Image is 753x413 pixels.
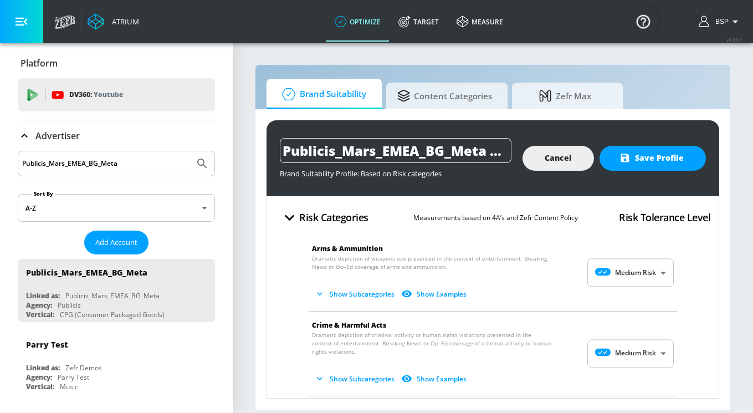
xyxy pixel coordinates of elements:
[275,205,373,231] button: Risk Categories
[399,370,471,388] button: Show Examples
[299,210,368,225] h4: Risk Categories
[413,212,578,223] p: Measurements based on 4A’s and Zefr Content Policy
[448,2,512,42] a: measure
[84,231,148,254] button: Add Account
[312,370,399,388] button: Show Subcategories
[711,18,729,26] span: login as: bsp_linking@zefr.com
[278,81,366,108] span: Brand Suitability
[312,331,553,356] span: Dramatic depiction of criminal activity or human rights violations presented in the context of en...
[18,194,215,222] div: A-Z
[26,373,52,382] div: Agency:
[190,151,214,176] button: Submit Search
[545,151,572,165] span: Cancel
[628,6,659,37] button: Open Resource Center
[94,89,123,100] p: Youtube
[312,254,553,271] span: Dramatic depiction of weapons use presented in the context of entertainment. Breaking News or Op–...
[18,259,215,322] div: Publicis_Mars_EMEA_BG_MetaLinked as:Publicis_Mars_EMEA_BG_MetaAgency:PublicisVertical:CPG (Consum...
[26,300,52,310] div: Agency:
[58,373,89,382] div: Parry Test
[397,83,492,109] span: Content Categories
[32,190,55,197] label: Sort By
[523,146,594,171] button: Cancel
[18,48,215,79] div: Platform
[390,2,448,42] a: Target
[399,285,471,303] button: Show Examples
[21,57,58,69] p: Platform
[35,130,80,142] p: Advertiser
[312,320,386,330] span: Crime & Harmful Acts
[18,78,215,111] div: DV360: Youtube
[280,163,511,179] div: Brand Suitability Profile: Based on Risk categories
[65,363,102,373] div: Zefr Demos
[622,151,684,165] span: Save Profile
[312,244,383,253] span: Arms & Ammunition
[699,15,742,28] button: BSP
[26,363,60,373] div: Linked as:
[60,310,165,319] div: CPG (Consumer Packaged Goods)
[600,146,706,171] button: Save Profile
[312,285,399,303] button: Show Subcategories
[18,120,215,151] div: Advertiser
[615,268,656,278] p: Medium Risk
[26,310,54,319] div: Vertical:
[615,349,656,359] p: Medium Risk
[26,267,147,278] div: Publicis_Mars_EMEA_BG_Meta
[18,331,215,394] div: Parry TestLinked as:Zefr DemosAgency:Parry TestVertical:Music
[326,2,390,42] a: optimize
[88,13,139,30] a: Atrium
[60,382,78,391] div: Music
[58,300,81,310] div: Publicis
[619,210,710,225] h4: Risk Tolerance Level
[95,236,137,249] span: Add Account
[107,17,139,27] div: Atrium
[26,339,68,350] div: Parry Test
[523,83,607,109] span: Zefr Max
[726,37,742,43] span: v 4.28.0
[26,382,54,391] div: Vertical:
[69,89,123,101] p: DV360:
[65,291,160,300] div: Publicis_Mars_EMEA_BG_Meta
[26,291,60,300] div: Linked as:
[22,156,190,171] input: Search by name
